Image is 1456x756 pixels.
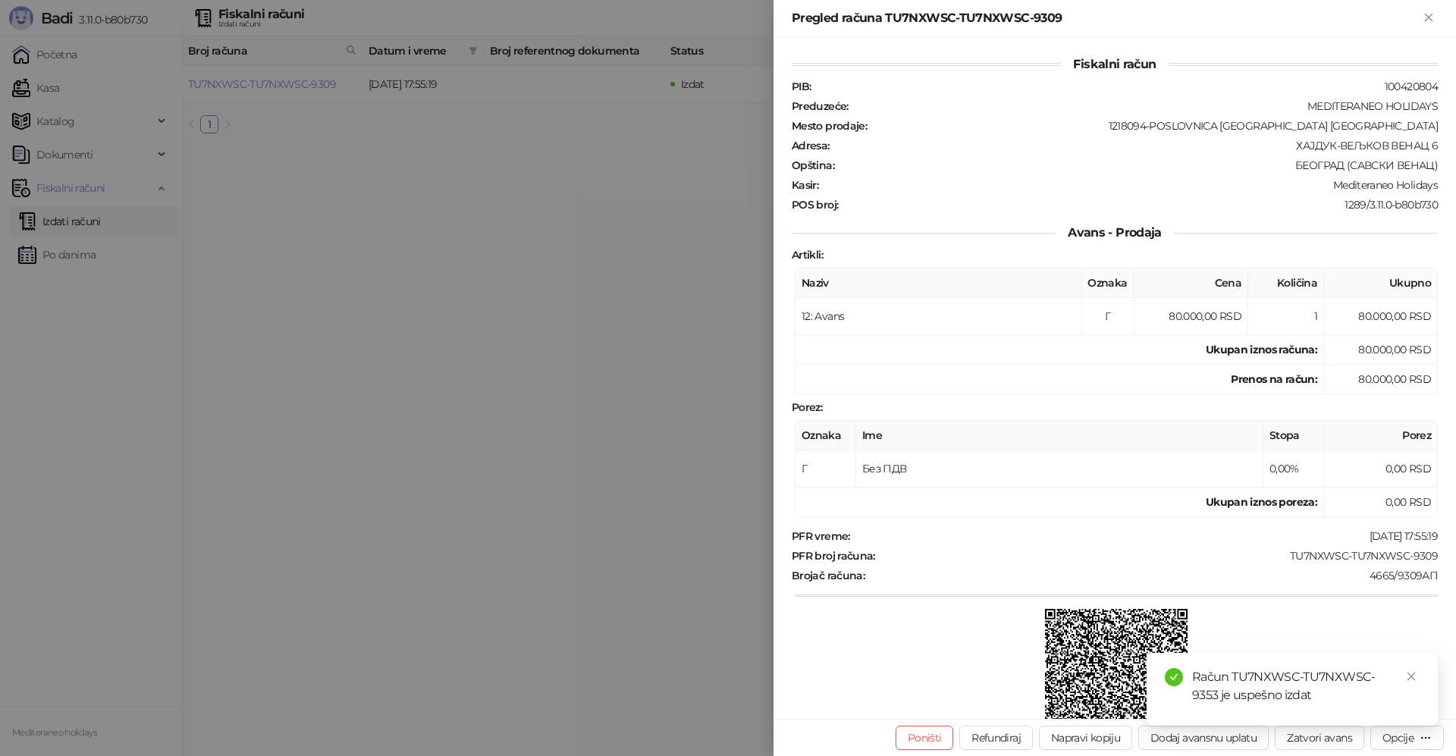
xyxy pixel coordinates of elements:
div: Opcije [1382,731,1414,745]
button: Dodaj avansnu uplatu [1138,726,1269,750]
th: Oznaka [1081,268,1134,298]
th: Oznaka [795,421,856,450]
strong: POS broj : [792,198,838,212]
div: TU7NXWSC-TU7NXWSC-9309 [877,549,1439,563]
th: Cena [1134,268,1248,298]
span: close [1406,671,1417,682]
span: check-circle [1165,668,1183,686]
td: 80.000,00 RSD [1324,365,1438,394]
th: Ukupno [1324,268,1438,298]
strong: PIB : [792,80,811,93]
td: 80.000,00 RSD [1134,298,1248,335]
div: ХАЈДУК-ВЕЉКОВ ВЕНАЦ 6 [831,139,1439,152]
strong: Prenos na račun : [1231,372,1317,386]
td: 0,00 RSD [1324,488,1438,517]
a: Close [1403,668,1420,685]
th: Količina [1248,268,1324,298]
td: 80.000,00 RSD [1324,335,1438,365]
div: [DATE] 17:55:19 [852,529,1439,543]
div: 1218094-POSLOVNICA [GEOGRAPHIC_DATA] [GEOGRAPHIC_DATA] [868,119,1439,133]
strong: Mesto prodaje : [792,119,867,133]
strong: Ukupan iznos poreza: [1206,495,1317,509]
th: Stopa [1263,421,1324,450]
th: Porez [1324,421,1438,450]
strong: PFR vreme : [792,529,850,543]
td: 0,00% [1263,450,1324,488]
div: Pregled računa TU7NXWSC-TU7NXWSC-9309 [792,9,1420,27]
td: Г [795,450,856,488]
button: Poništi [896,726,954,750]
strong: Kasir : [792,178,818,192]
td: 12: Avans [795,298,1081,335]
strong: Artikli : [792,248,823,262]
div: 4665/9309АП [866,569,1439,582]
button: Opcije [1370,726,1444,750]
img: QR kod [1045,609,1188,752]
td: 0,00 RSD [1324,450,1438,488]
div: Mediteraneo Holidays [820,178,1439,192]
button: Napravi kopiju [1039,726,1132,750]
strong: Ukupan iznos računa : [1206,343,1317,356]
td: 80.000,00 RSD [1324,298,1438,335]
strong: PFR broj računa : [792,549,875,563]
div: MEDITERANEO HOLIDAYS [850,99,1439,113]
strong: Porez : [792,400,822,414]
span: Avans - Prodaja [1056,225,1173,240]
div: 100420804 [812,80,1439,93]
strong: Adresa : [792,139,830,152]
td: Г [1081,298,1134,335]
strong: Preduzeće : [792,99,849,113]
button: Refundiraj [959,726,1033,750]
div: БЕОГРАД (САВСКИ ВЕНАЦ) [836,158,1439,172]
span: Fiskalni račun [1061,57,1168,71]
button: Zatvori avans [1275,726,1364,750]
div: 1289/3.11.0-b80b730 [839,198,1439,212]
strong: Opština : [792,158,834,172]
span: Napravi kopiju [1051,731,1120,745]
button: Zatvori [1420,9,1438,27]
strong: Brojač računa : [792,569,864,582]
td: 1 [1248,298,1324,335]
div: Račun TU7NXWSC-TU7NXWSC-9353 je uspešno izdat [1192,668,1420,704]
th: Naziv [795,268,1081,298]
th: Ime [856,421,1263,450]
td: Без ПДВ [856,450,1263,488]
